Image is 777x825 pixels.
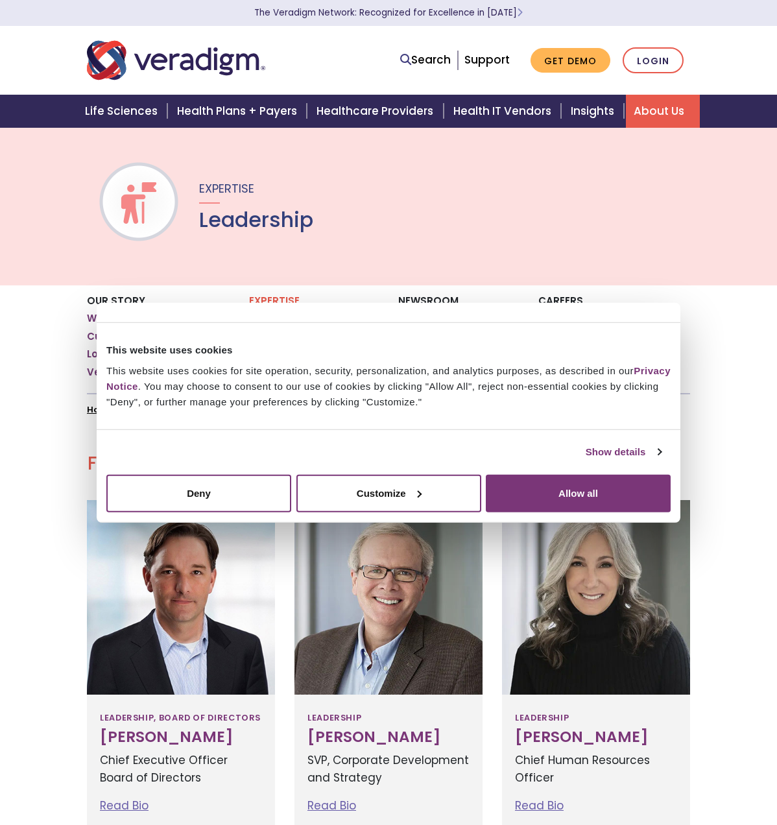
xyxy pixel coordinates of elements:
button: Customize [296,474,481,512]
p: SVP, Corporate Development and Strategy [307,752,470,787]
button: Deny [106,474,291,512]
a: The Veradigm Network: Recognized for Excellence in [DATE]Learn More [254,6,523,19]
h1: Leadership [199,208,313,232]
a: Privacy Notice [106,365,671,391]
a: Search [400,51,451,69]
a: Get Demo [531,48,610,73]
span: Leadership [515,708,569,728]
img: Veradigm logo [87,39,265,82]
a: Support [464,52,510,67]
a: Locations [87,348,137,361]
span: Leadership [307,708,361,728]
span: Leadership, Board of Directors [100,708,261,728]
a: Health Plans + Payers [169,95,309,128]
a: Home [87,403,114,416]
p: Chief Executive Officer Board of Directors [100,752,262,787]
a: Insights [563,95,626,128]
a: Culture and Values [87,330,187,343]
a: Login [623,47,684,74]
a: Read Bio [100,798,149,813]
a: Veradigm Network [87,366,184,379]
div: This website uses cookies [106,342,671,358]
h2: Filter by: [88,453,163,475]
h3: [PERSON_NAME] [100,728,262,747]
span: Learn More [517,6,523,19]
a: Show details [586,444,661,460]
a: About Us [626,95,700,128]
a: Read Bio [515,798,564,813]
h3: [PERSON_NAME] [515,728,677,747]
button: Allow all [486,474,671,512]
h3: [PERSON_NAME] [307,728,470,747]
span: Expertise [199,180,254,197]
p: Chief Human Resources Officer [515,752,677,787]
a: Health IT Vendors [446,95,563,128]
div: This website uses cookies for site operation, security, personalization, and analytics purposes, ... [106,363,671,409]
a: Healthcare Providers [309,95,445,128]
a: Life Sciences [77,95,169,128]
a: Who We Are [87,312,149,325]
a: Read Bio [307,798,356,813]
